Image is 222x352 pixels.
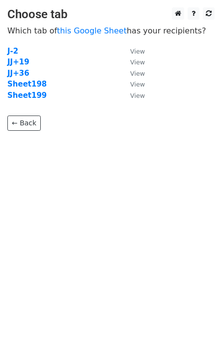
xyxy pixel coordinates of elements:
a: Sheet198 [7,80,47,88]
small: View [130,70,145,77]
a: View [120,80,145,88]
a: J-2 [7,47,18,56]
a: View [120,69,145,78]
small: View [130,81,145,88]
a: View [120,91,145,100]
small: View [130,48,145,55]
a: this Google Sheet [57,26,127,35]
a: JJ+36 [7,69,29,78]
small: View [130,59,145,66]
a: Sheet199 [7,91,47,100]
small: View [130,92,145,99]
a: View [120,47,145,56]
h3: Choose tab [7,7,215,22]
a: JJ+19 [7,58,29,66]
p: Which tab of has your recipients? [7,26,215,36]
a: ← Back [7,116,41,131]
a: View [120,58,145,66]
